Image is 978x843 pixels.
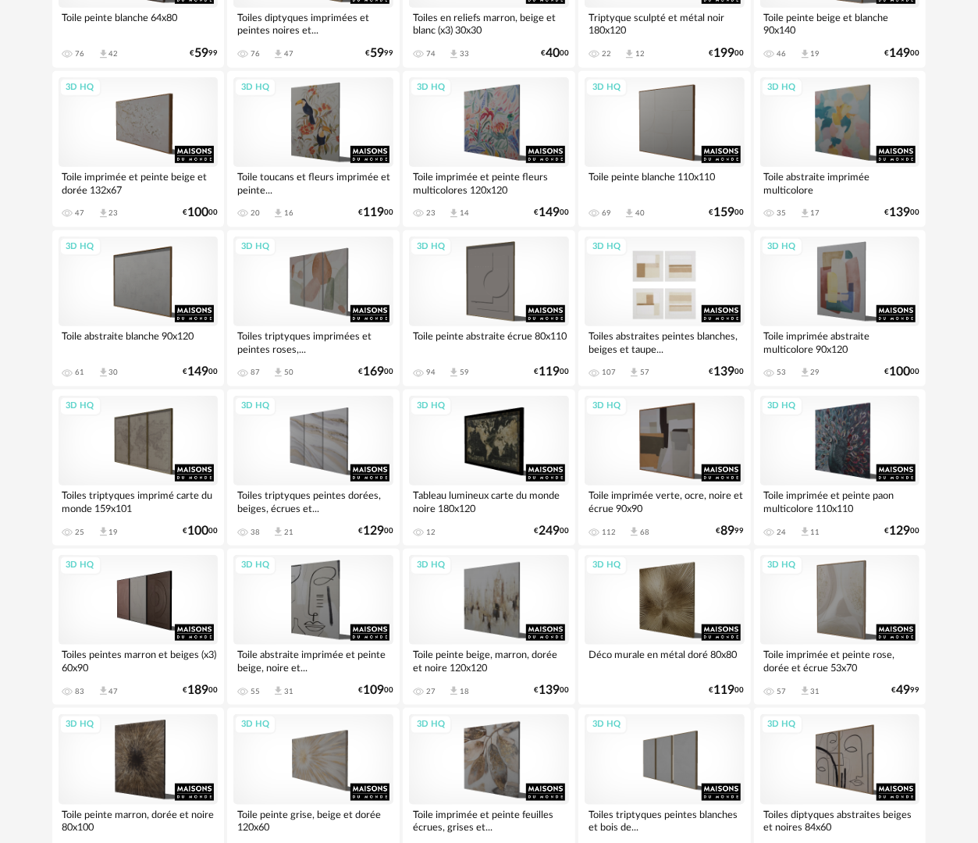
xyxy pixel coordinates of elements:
div: € 99 [190,48,218,59]
div: 3D HQ [234,556,276,575]
div: Déco murale en métal doré 80x80 [585,645,745,676]
a: 3D HQ Toiles triptyques imprimé carte du monde 159x101 25 Download icon 19 €10000 [52,389,225,546]
span: Download icon [272,685,284,697]
div: Toile peinte marron, dorée et noire 80x100 [59,805,219,836]
span: Download icon [448,685,460,697]
a: 3D HQ Tableau lumineux carte du monde noire 180x120 12 €24900 [403,389,575,546]
a: 3D HQ Toile imprimée et peinte fleurs multicolores 120x120 23 Download icon 14 €14900 [403,71,575,227]
span: Download icon [272,48,284,60]
div: 61 [76,368,85,377]
div: 3D HQ [59,78,101,98]
div: 31 [284,687,293,696]
div: 30 [109,368,119,377]
a: 3D HQ Toile imprimée et peinte beige et dorée 132x67 47 Download icon 23 €10000 [52,71,225,227]
div: Toiles diptyques abstraites beiges et noires 84x60 [760,805,920,836]
a: 3D HQ Toile peinte abstraite écrue 80x110 94 Download icon 59 €11900 [403,230,575,386]
a: 3D HQ Toiles triptyques imprimées et peintes roses,... 87 Download icon 50 €16900 [227,230,400,386]
span: Download icon [799,367,811,379]
div: € 00 [534,526,569,536]
div: 74 [426,49,436,59]
div: 47 [284,49,293,59]
div: 3D HQ [59,715,101,735]
div: 3D HQ [761,397,803,416]
div: € 00 [183,685,218,695]
span: Download icon [448,48,460,60]
a: 3D HQ Toile abstraite imprimée multicolore 35 Download icon 17 €13900 [754,71,926,227]
div: 69 [602,208,611,218]
div: 3D HQ [410,78,452,98]
span: 199 [714,48,735,59]
div: 11 [811,528,820,537]
div: 14 [460,208,469,218]
div: Toile peinte blanche 64x80 [59,8,219,39]
div: 3D HQ [234,237,276,257]
div: 29 [811,368,820,377]
div: 59 [460,368,469,377]
div: 47 [109,687,119,696]
div: 42 [109,49,119,59]
div: € 00 [534,208,569,218]
span: Download icon [272,208,284,219]
div: Toile imprimée et peinte beige et dorée 132x67 [59,167,219,198]
div: 12 [426,528,436,537]
div: 3D HQ [410,397,452,416]
span: 49 [896,685,910,695]
a: 3D HQ Toiles abstraites peintes blanches, beiges et taupe... 107 Download icon 57 €13900 [578,230,751,386]
a: 3D HQ Toile imprimée verte, ocre, noire et écrue 90x90 112 Download icon 68 €8999 [578,389,751,546]
span: Download icon [799,526,811,538]
div: € 00 [358,208,393,218]
div: 24 [777,528,787,537]
div: € 00 [183,208,218,218]
div: € 00 [884,367,919,377]
span: 119 [363,208,384,218]
div: 57 [777,687,787,696]
div: € 00 [541,48,569,59]
span: Download icon [799,685,811,697]
div: 23 [109,208,119,218]
div: 50 [284,368,293,377]
div: 3D HQ [410,556,452,575]
a: 3D HQ Toiles triptyques peintes dorées, beiges, écrues et... 38 Download icon 21 €12900 [227,389,400,546]
div: 3D HQ [761,237,803,257]
div: 19 [109,528,119,537]
div: 53 [777,368,787,377]
span: Download icon [98,685,109,697]
div: Toile toucans et fleurs imprimée et peinte... [233,167,393,198]
div: € 00 [709,48,745,59]
div: 3D HQ [585,556,628,575]
a: 3D HQ Toile abstraite blanche 90x120 61 Download icon 30 €14900 [52,230,225,386]
div: € 00 [709,208,745,218]
div: € 00 [183,367,218,377]
span: 139 [889,208,910,218]
div: 38 [251,528,260,537]
div: 40 [635,208,645,218]
div: € 00 [709,685,745,695]
div: € 00 [884,48,919,59]
div: 3D HQ [410,237,452,257]
span: 129 [363,526,384,536]
div: Toile peinte grise, beige et dorée 120x60 [233,805,393,836]
div: 3D HQ [761,556,803,575]
div: 76 [76,49,85,59]
span: Download icon [799,48,811,60]
span: 119 [714,685,735,695]
div: Toile peinte beige, marron, dorée et noire 120x120 [409,645,569,676]
span: 40 [546,48,560,59]
div: Toile imprimée et peinte fleurs multicolores 120x120 [409,167,569,198]
div: 3D HQ [59,237,101,257]
div: 21 [284,528,293,537]
span: Download icon [272,526,284,538]
div: 3D HQ [59,397,101,416]
span: 100 [889,367,910,377]
div: € 00 [884,526,919,536]
div: 19 [811,49,820,59]
a: 3D HQ Toile peinte beige, marron, dorée et noire 120x120 27 Download icon 18 €13900 [403,549,575,705]
span: Download icon [98,208,109,219]
span: 100 [187,526,208,536]
div: 33 [460,49,469,59]
div: 35 [777,208,787,218]
div: 112 [602,528,616,537]
span: Download icon [98,526,109,538]
div: Toiles peintes marron et beiges (x3) 60x90 [59,645,219,676]
span: Download icon [98,48,109,60]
